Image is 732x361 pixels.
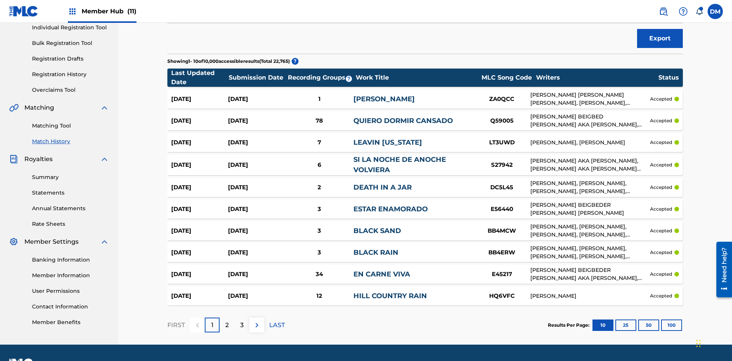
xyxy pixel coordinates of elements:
div: [DATE] [171,270,228,279]
div: DC5L45 [473,183,530,192]
div: 3 [285,205,353,214]
div: S27942 [473,161,530,169]
div: [DATE] [228,270,285,279]
div: User Menu [708,4,723,19]
span: ? [346,76,352,82]
div: [PERSON_NAME], [PERSON_NAME], [PERSON_NAME], [PERSON_NAME], [PERSON_NAME], [PERSON_NAME] [530,244,650,260]
div: Recording Groups [287,73,355,82]
img: Top Rightsholders [68,7,77,16]
div: [DATE] [171,138,228,147]
p: Showing 1 - 10 of 10,000 accessible results (Total 22,765 ) [167,58,290,65]
p: accepted [650,249,672,256]
div: 3 [285,248,353,257]
span: (11) [127,8,136,15]
a: Bulk Registration Tool [32,39,109,47]
div: [DATE] [228,205,285,214]
div: [PERSON_NAME] [530,292,650,300]
div: [PERSON_NAME] BEIGBEDER [PERSON_NAME] AKA [PERSON_NAME], [PERSON_NAME] AKA [PERSON_NAME] [PERSON_... [530,266,650,282]
div: Writers [536,73,658,82]
img: Matching [9,103,19,112]
p: 1 [211,321,213,330]
div: [PERSON_NAME] BEIGBEDER [PERSON_NAME] [PERSON_NAME] [530,201,650,217]
img: expand [100,103,109,112]
a: Overclaims Tool [32,86,109,94]
img: Member Settings [9,237,18,246]
a: Member Benefits [32,318,109,326]
div: Drag [696,332,701,355]
span: Matching [24,103,54,112]
a: DEATH IN A JAR [353,183,412,192]
div: MLC Song Code [478,73,535,82]
button: 100 [661,319,682,331]
iframe: Chat Widget [694,324,732,361]
div: 6 [285,161,353,169]
p: 3 [240,321,244,330]
a: BLACK RAIN [353,248,398,257]
a: Individual Registration Tool [32,24,109,32]
div: [DATE] [171,292,228,300]
p: accepted [650,292,672,299]
a: LEAVIN [US_STATE] [353,138,422,147]
div: Notifications [695,8,703,15]
p: accepted [650,117,672,124]
a: Banking Information [32,256,109,264]
button: 25 [615,319,636,331]
p: accepted [650,227,672,234]
div: [DATE] [228,117,285,125]
div: [PERSON_NAME] [PERSON_NAME] [PERSON_NAME], [PERSON_NAME], [PERSON_NAME], [PERSON_NAME] [530,91,650,107]
a: QUIERO DORMIR CANSADO [353,117,453,125]
a: ESTAR ENAMORADO [353,205,428,213]
div: [DATE] [171,95,228,104]
img: expand [100,237,109,246]
p: 2 [225,321,229,330]
div: BB4MCW [473,227,530,235]
a: Matching Tool [32,122,109,130]
img: Royalties [9,155,18,164]
a: Public Search [656,4,671,19]
p: LAST [269,321,285,330]
div: [DATE] [228,161,285,169]
p: accepted [650,184,672,191]
div: LT3UWD [473,138,530,147]
div: [DATE] [228,292,285,300]
div: [DATE] [228,227,285,235]
iframe: Resource Center [711,239,732,301]
a: EN CARNE VIVA [353,270,410,278]
div: Last Updated Date [171,69,228,87]
a: Statements [32,189,109,197]
a: Registration History [32,70,109,78]
div: BB4ERW [473,248,530,257]
a: HILL COUNTRY RAIN [353,292,427,300]
div: 1 [285,95,353,104]
a: Annual Statements [32,204,109,212]
div: [DATE] [171,183,228,192]
div: Work Title [356,73,478,82]
div: [DATE] [171,248,228,257]
p: accepted [650,96,672,102]
span: Member Hub [82,7,136,16]
img: expand [100,155,109,164]
div: [DATE] [171,161,228,169]
div: E56440 [473,205,530,214]
div: [DATE] [171,117,228,125]
a: BLACK SAND [353,227,401,235]
p: accepted [650,139,672,146]
img: help [679,7,688,16]
div: [PERSON_NAME], [PERSON_NAME], [PERSON_NAME], [PERSON_NAME], [PERSON_NAME] [530,179,650,195]
p: FIRST [167,321,185,330]
div: [DATE] [228,95,285,104]
div: [DATE] [171,227,228,235]
span: Member Settings [24,237,79,246]
div: 12 [285,292,353,300]
a: Registration Drafts [32,55,109,63]
a: Match History [32,137,109,145]
a: Contact Information [32,303,109,311]
div: [PERSON_NAME] BEIGBED [PERSON_NAME] AKA [PERSON_NAME], [PERSON_NAME] AKA [PERSON_NAME] [PERSON_NAME] [530,113,650,129]
div: Submission Date [229,73,286,82]
div: [PERSON_NAME], [PERSON_NAME], [PERSON_NAME], [PERSON_NAME], [PERSON_NAME] [530,223,650,239]
p: accepted [650,271,672,278]
p: Results Per Page: [548,322,591,329]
